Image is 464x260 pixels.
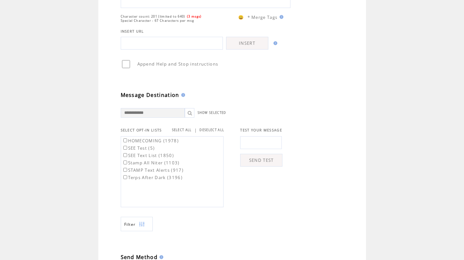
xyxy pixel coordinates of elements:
[123,161,127,164] input: Stamp All Niter (1103)
[122,145,155,151] label: SEE Test (5)
[122,153,174,158] label: SEE Text List (1850)
[123,146,127,150] input: SEE Test (5)
[124,222,136,227] span: Show filters
[240,154,282,167] a: SEND TEST
[123,138,127,142] input: HOMECOMING (1978)
[226,37,268,50] a: INSERT
[139,217,145,232] img: filters.png
[272,41,277,45] img: help.gif
[158,255,163,259] img: help.gif
[179,93,185,97] img: help.gif
[194,127,197,133] span: |
[121,91,179,98] span: Message Destination
[123,153,127,157] input: SEE Text List (1850)
[240,128,282,132] span: TEST YOUR MESSAGE
[248,14,278,20] span: * Merge Tags
[172,128,192,132] a: SELECT ALL
[123,168,127,172] input: STAMP Text Alerts (917)
[122,167,184,173] label: STAMP Text Alerts (917)
[122,160,180,166] label: Stamp All Niter (1103)
[198,111,226,115] a: SHOW SELECTED
[123,175,127,179] input: Terps After Dark (3196)
[187,14,202,19] span: (3 msgs)
[121,128,162,132] span: SELECT OPT-IN LISTS
[121,29,144,34] span: INSERT URL
[137,61,218,67] span: Append Help and Stop instructions
[121,19,194,23] span: Special Character - 67 Characters per msg
[122,175,183,180] label: Terps After Dark (3196)
[199,128,224,132] a: DESELECT ALL
[122,138,179,144] label: HOMECOMING (1978)
[121,14,185,19] span: Character count: 201 (limited to 640)
[278,15,283,19] img: help.gif
[238,14,244,20] span: 😀
[121,217,153,231] a: Filter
